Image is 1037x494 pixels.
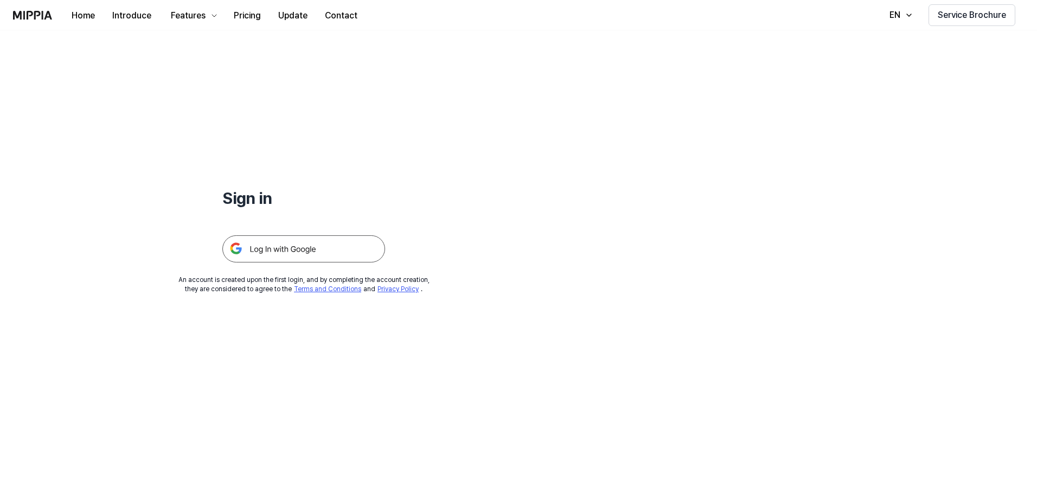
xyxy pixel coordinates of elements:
div: EN [887,9,902,22]
img: logo [13,11,52,20]
a: Privacy Policy [377,285,419,293]
button: Introduce [104,5,160,27]
h1: Sign in [222,187,385,209]
button: Update [270,5,316,27]
a: Update [270,1,316,30]
button: EN [879,4,920,26]
button: Pricing [225,5,270,27]
div: Features [169,9,208,22]
div: An account is created upon the first login, and by completing the account creation, they are cons... [178,275,430,294]
button: Home [63,5,104,27]
img: 구글 로그인 버튼 [222,235,385,262]
button: Features [160,5,225,27]
button: Service Brochure [929,4,1015,26]
a: Terms and Conditions [294,285,361,293]
button: Contact [316,5,366,27]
